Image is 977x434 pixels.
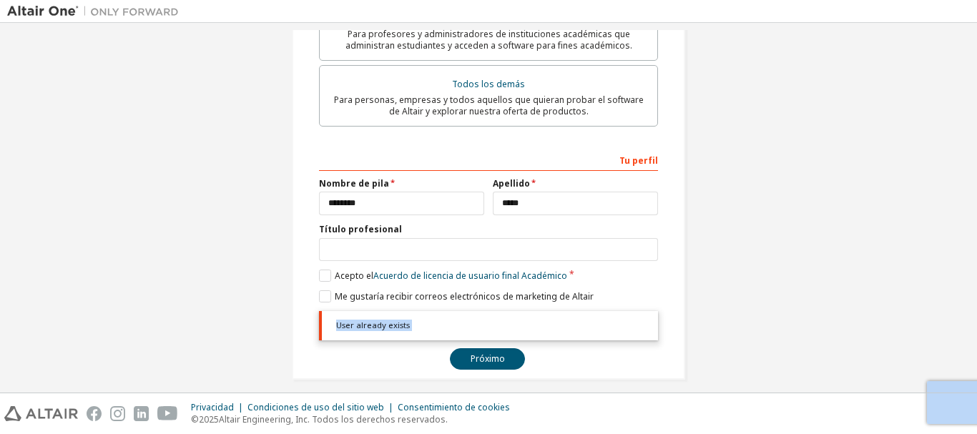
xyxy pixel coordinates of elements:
font: Consentimiento de cookies [398,401,510,413]
font: Académico [521,270,567,282]
font: Apellido [493,177,530,189]
font: 2025 [199,413,219,425]
font: Acepto el [335,270,373,282]
font: Altair Engineering, Inc. Todos los derechos reservados. [219,413,448,425]
font: Para personas, empresas y todos aquellos que quieran probar el software de Altair y explorar nues... [334,94,644,117]
div: User already exists [319,311,658,340]
img: altair_logo.svg [4,406,78,421]
font: Próximo [471,352,505,365]
font: Privacidad [191,401,234,413]
font: Acuerdo de licencia de usuario final [373,270,519,282]
font: Nombre de pila [319,177,389,189]
img: instagram.svg [110,406,125,421]
img: Altair Uno [7,4,186,19]
img: linkedin.svg [134,406,149,421]
font: Título profesional [319,223,402,235]
font: © [191,413,199,425]
font: Condiciones de uso del sitio web [247,401,384,413]
img: youtube.svg [157,406,178,421]
font: Todos los demás [452,78,525,90]
font: Me gustaría recibir correos electrónicos de marketing de Altair [335,290,594,302]
button: Próximo [450,348,525,370]
font: Para profesores y administradores de instituciones académicas que administran estudiantes y acced... [345,28,632,51]
img: facebook.svg [87,406,102,421]
font: Tu perfil [619,154,658,167]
